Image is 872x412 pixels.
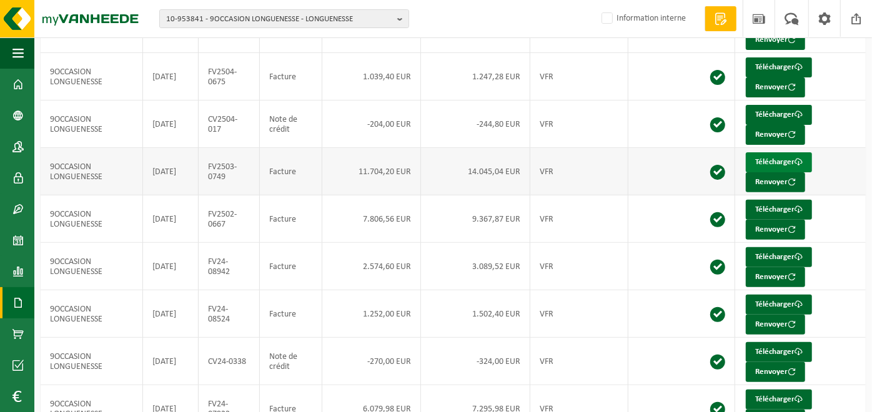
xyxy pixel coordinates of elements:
td: 9OCCASION LONGUENESSE [41,148,143,195]
button: Renvoyer [746,77,805,97]
a: Télécharger [746,200,812,220]
td: 9OCCASION LONGUENESSE [41,53,143,101]
td: 1.502,40 EUR [421,290,530,338]
td: 1.039,40 EUR [322,53,421,101]
td: -270,00 EUR [322,338,421,385]
td: FV2504-0675 [199,53,260,101]
td: CV24-0338 [199,338,260,385]
td: FV2502-0667 [199,195,260,243]
a: Télécharger [746,390,812,410]
td: 9OCCASION LONGUENESSE [41,290,143,338]
button: Renvoyer [746,172,805,192]
td: 3.089,52 EUR [421,243,530,290]
td: 1.252,00 EUR [322,290,421,338]
td: [DATE] [143,195,199,243]
td: 11.704,20 EUR [322,148,421,195]
a: Télécharger [746,152,812,172]
td: [DATE] [143,101,199,148]
td: Facture [260,290,322,338]
td: -324,00 EUR [421,338,530,385]
td: [DATE] [143,290,199,338]
td: Facture [260,195,322,243]
td: FV24-08942 [199,243,260,290]
td: CV2504-017 [199,101,260,148]
a: Télécharger [746,295,812,315]
td: 14.045,04 EUR [421,148,530,195]
td: Note de crédit [260,101,322,148]
button: Renvoyer [746,267,805,287]
td: 9.367,87 EUR [421,195,530,243]
button: Renvoyer [746,125,805,145]
button: Renvoyer [746,220,805,240]
a: Télécharger [746,57,812,77]
td: VFR [530,148,628,195]
td: -204,00 EUR [322,101,421,148]
td: Note de crédit [260,338,322,385]
td: 9OCCASION LONGUENESSE [41,195,143,243]
label: Information interne [599,9,686,28]
button: 10-953841 - 9OCCASION LONGUENESSE - LONGUENESSE [159,9,409,28]
button: Renvoyer [746,362,805,382]
td: 7.806,56 EUR [322,195,421,243]
td: VFR [530,195,628,243]
a: Télécharger [746,105,812,125]
td: VFR [530,243,628,290]
td: 1.247,28 EUR [421,53,530,101]
td: VFR [530,101,628,148]
button: Renvoyer [746,315,805,335]
td: 9OCCASION LONGUENESSE [41,243,143,290]
span: 10-953841 - 9OCCASION LONGUENESSE - LONGUENESSE [166,10,392,29]
td: VFR [530,290,628,338]
td: 9OCCASION LONGUENESSE [41,338,143,385]
td: Facture [260,53,322,101]
a: Télécharger [746,247,812,267]
td: FV24-08524 [199,290,260,338]
td: [DATE] [143,148,199,195]
td: 9OCCASION LONGUENESSE [41,101,143,148]
td: -244,80 EUR [421,101,530,148]
a: Télécharger [746,342,812,362]
td: VFR [530,338,628,385]
td: VFR [530,53,628,101]
td: [DATE] [143,243,199,290]
td: Facture [260,148,322,195]
td: 2.574,60 EUR [322,243,421,290]
td: [DATE] [143,53,199,101]
button: Renvoyer [746,30,805,50]
td: FV2503-0749 [199,148,260,195]
td: [DATE] [143,338,199,385]
td: Facture [260,243,322,290]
